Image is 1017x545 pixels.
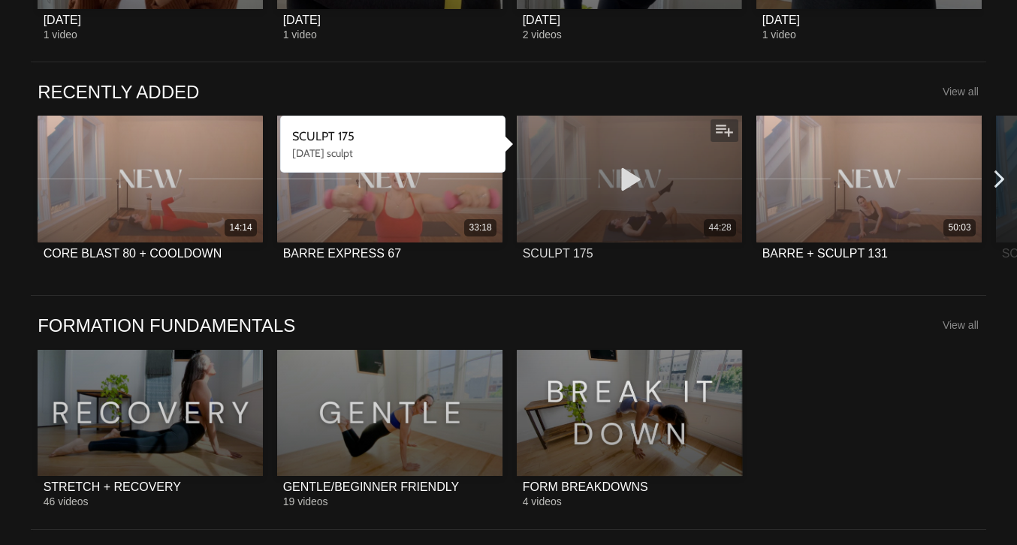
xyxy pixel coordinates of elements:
a: SCULPT 17544:28SCULPT 175 [517,116,742,274]
span: 46 videos [44,495,89,507]
div: [DATE] [762,13,800,27]
div: BARRE + SCULPT 131 [762,246,888,260]
div: 50:03 [949,221,971,234]
div: CORE BLAST 80 + COOLDOWN [44,246,222,260]
a: RECENTLY ADDED [38,80,199,104]
div: FORM BREAKDOWNS [523,480,648,494]
span: 4 videos [523,495,562,507]
a: BARRE + SCULPT 13150:03BARRE + SCULPT 131 [756,116,982,274]
div: [DATE] [283,13,321,27]
a: FORM BREAKDOWNSFORM BREAKDOWNS4 videos [517,350,742,508]
div: GENTLE/BEGINNER FRIENDLY [283,480,459,494]
a: CORE BLAST 80 + COOLDOWN14:14CORE BLAST 80 + COOLDOWN [38,116,263,274]
span: 2 videos [523,29,562,41]
span: 1 video [44,29,77,41]
div: [DATE] sculpt [292,146,493,161]
span: 19 videos [283,495,328,507]
div: 14:14 [230,221,252,234]
a: BARRE EXPRESS 6733:18BARRE EXPRESS 67 [277,116,502,274]
strong: SCULPT 175 [292,129,355,143]
a: GENTLE/BEGINNER FRIENDLYGENTLE/BEGINNER FRIENDLY19 videos [277,350,502,508]
a: View all [943,86,979,98]
div: 33:18 [469,221,492,234]
div: 44:28 [709,221,732,234]
div: SCULPT 175 [523,246,593,260]
div: BARRE EXPRESS 67 [283,246,401,260]
div: STRETCH + RECOVERY [44,480,181,494]
a: FORMATION FUNDAMENTALS [38,314,295,337]
a: View all [943,319,979,331]
button: Add to my list [711,119,738,142]
span: 1 video [762,29,796,41]
a: STRETCH + RECOVERYSTRETCH + RECOVERY46 videos [38,350,263,508]
div: [DATE] [44,13,81,27]
div: [DATE] [523,13,560,27]
span: 1 video [283,29,317,41]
